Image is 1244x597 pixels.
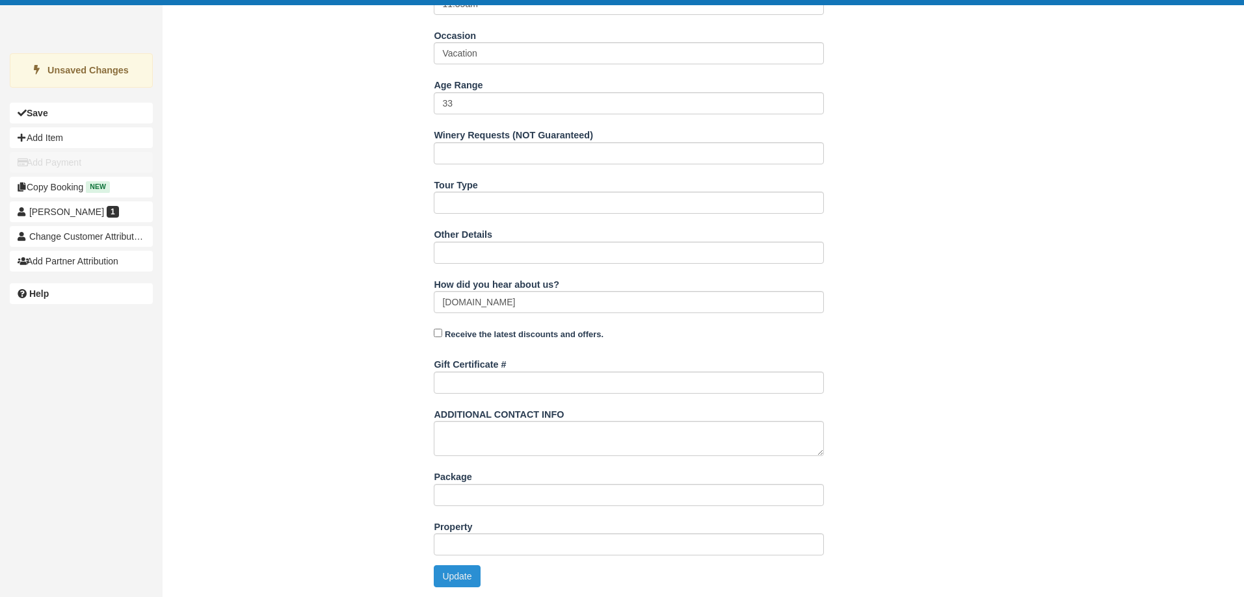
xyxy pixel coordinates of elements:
[434,124,593,142] label: Winery Requests (NOT Guaranteed)
[29,231,146,242] span: Change Customer Attribution
[434,403,564,422] label: ADDITIONAL CONTACT INFO
[10,177,153,197] button: Copy Booking New
[27,108,48,118] b: Save
[107,206,119,218] span: 1
[434,74,483,92] label: Age Range
[434,25,476,43] label: Occasion
[445,329,603,339] strong: Receive the latest discounts and offers.
[10,152,153,173] button: Add Payment
[434,329,442,337] input: Receive the latest discounts and offers.
[47,65,129,75] strong: Unsaved Changes
[10,251,153,272] button: Add Partner Attribution
[10,283,153,304] a: Help
[10,103,153,123] button: Save
[434,273,559,292] label: How did you hear about us?
[29,207,104,217] span: [PERSON_NAME]
[434,353,506,372] label: Gift Certificate #
[434,174,477,192] label: Tour Type
[29,288,49,299] b: Help
[434,516,472,534] label: Property
[10,127,153,148] button: Add Item
[86,181,110,192] span: New
[434,466,471,484] label: Package
[434,223,492,242] label: Other Details
[10,201,153,222] a: [PERSON_NAME] 1
[434,565,480,587] button: Update
[10,226,153,247] button: Change Customer Attribution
